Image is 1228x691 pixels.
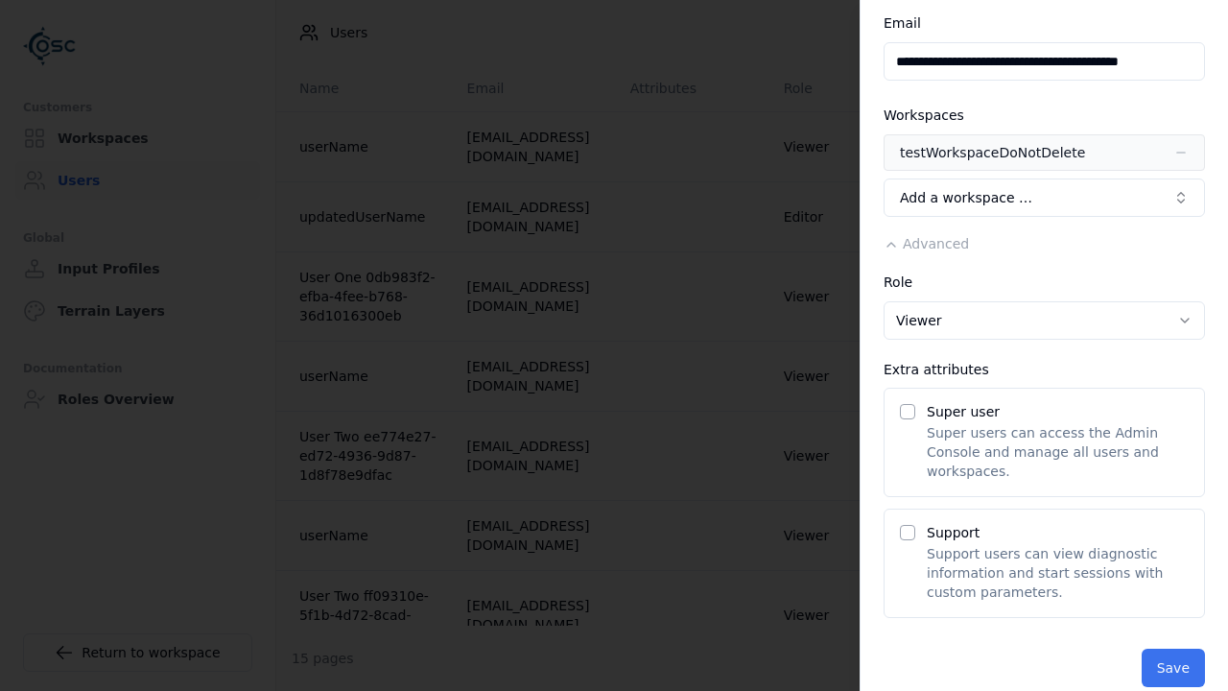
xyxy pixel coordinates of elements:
button: Save [1142,649,1205,687]
div: testWorkspaceDoNotDelete [900,143,1085,162]
label: Super user [927,404,1000,419]
label: Support [927,525,980,540]
p: Super users can access the Admin Console and manage all users and workspaces. [927,423,1189,481]
label: Workspaces [884,107,964,123]
span: Add a workspace … [900,188,1032,207]
span: Advanced [903,236,969,251]
p: Support users can view diagnostic information and start sessions with custom parameters. [927,544,1189,602]
label: Email [884,15,921,31]
div: Extra attributes [884,363,1205,376]
label: Role [884,274,912,290]
button: Advanced [884,234,969,253]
